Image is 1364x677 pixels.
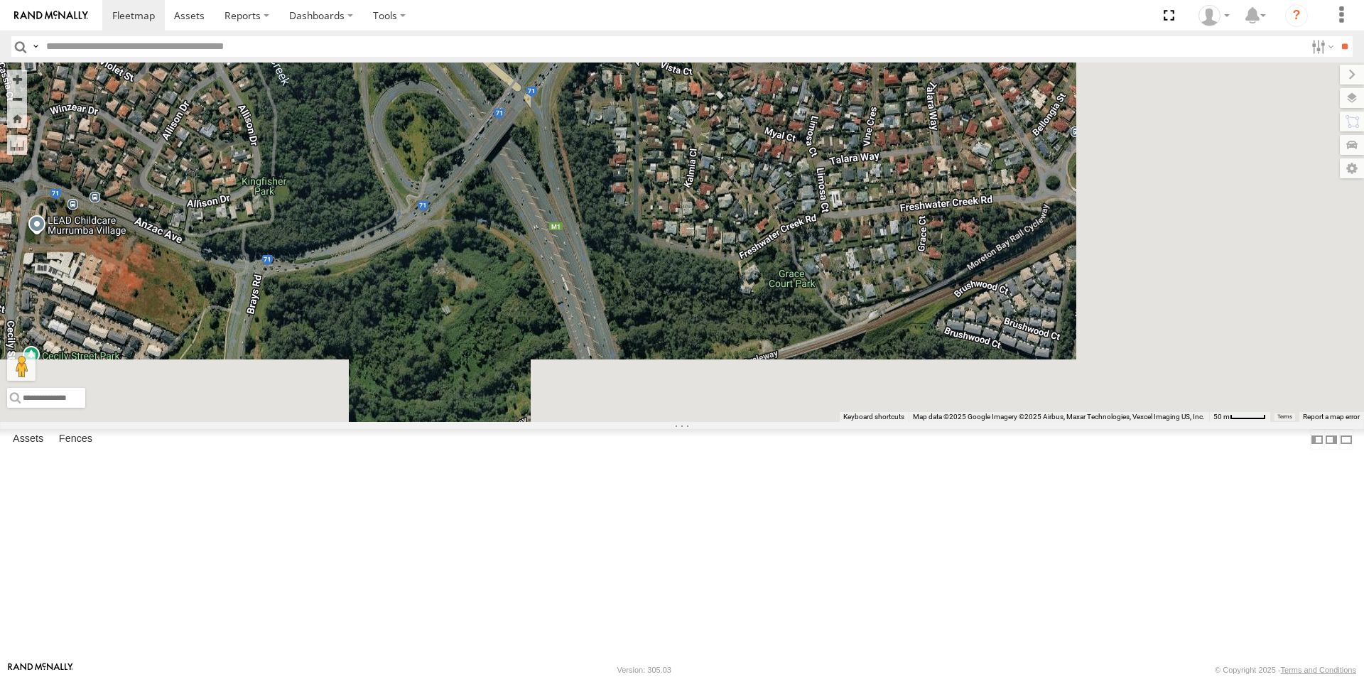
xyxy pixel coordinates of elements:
[1339,429,1353,450] label: Hide Summary Table
[52,430,99,450] label: Fences
[7,89,27,109] button: Zoom out
[843,412,904,422] button: Keyboard shortcuts
[7,109,27,128] button: Zoom Home
[30,36,41,57] label: Search Query
[1281,666,1356,674] a: Terms and Conditions
[1306,36,1336,57] label: Search Filter Options
[7,135,27,155] label: Measure
[913,413,1205,421] span: Map data ©2025 Google Imagery ©2025 Airbus, Maxar Technologies, Vexcel Imaging US, Inc.
[1209,412,1270,422] button: Map scale: 50 m per 47 pixels
[1285,4,1308,27] i: ?
[617,666,671,674] div: Version: 305.03
[1324,429,1338,450] label: Dock Summary Table to the Right
[7,352,36,381] button: Drag Pegman onto the map to open Street View
[8,663,73,677] a: Visit our Website
[6,430,50,450] label: Assets
[1303,413,1360,421] a: Report a map error
[14,11,88,21] img: rand-logo.svg
[1340,158,1364,178] label: Map Settings
[1310,429,1324,450] label: Dock Summary Table to the Left
[1215,666,1356,674] div: © Copyright 2025 -
[1213,413,1230,421] span: 50 m
[1277,413,1292,419] a: Terms
[1193,5,1235,26] div: Laura Van Bruggen
[7,70,27,89] button: Zoom in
